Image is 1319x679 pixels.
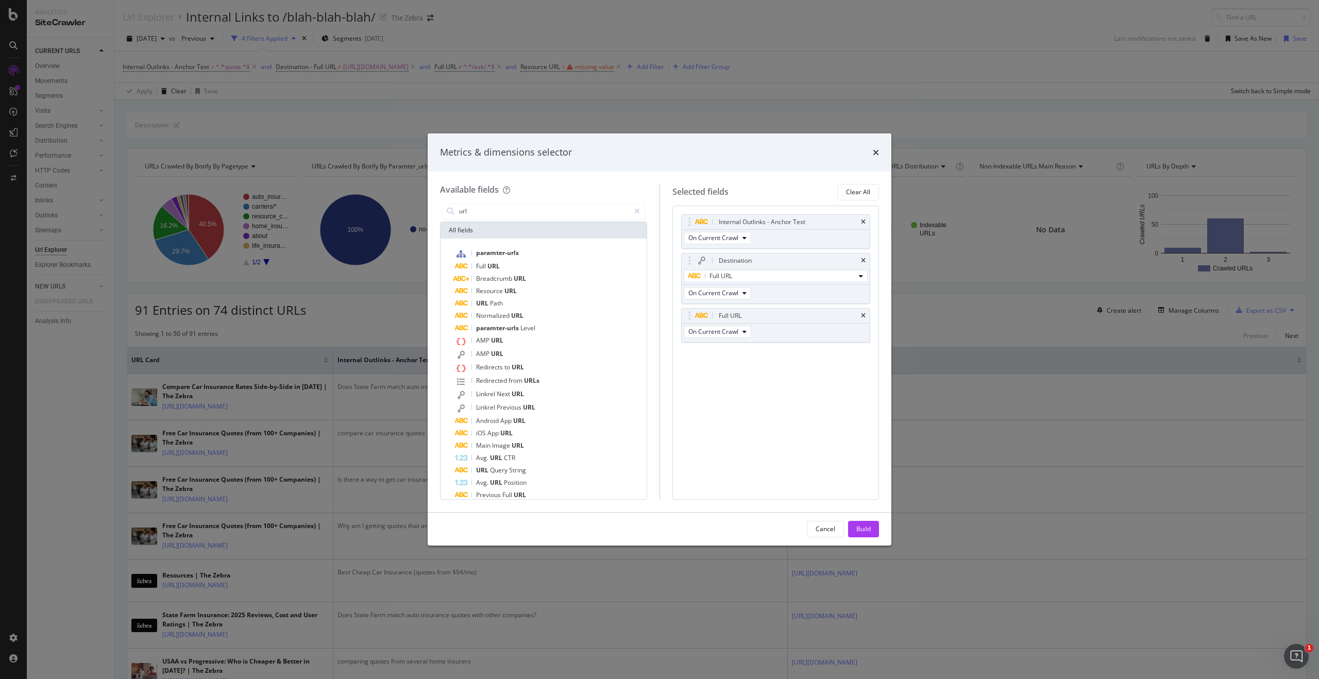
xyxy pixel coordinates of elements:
span: Resource [476,286,504,295]
button: On Current Crawl [684,287,751,299]
button: Clear All [837,184,879,200]
button: On Current Crawl [684,326,751,338]
span: Full [502,490,514,499]
span: Avg. [476,453,490,462]
button: Build [848,521,879,537]
span: Previous [497,403,523,412]
span: Level [520,324,535,332]
span: URL [514,274,526,283]
span: AMP [476,336,491,345]
span: Next [497,389,512,398]
span: URL [476,299,490,308]
div: modal [428,133,891,546]
span: Breadcrumb [476,274,514,283]
span: URL [476,466,490,474]
div: Internal Outlinks - Anchor TexttimesOn Current Crawl [681,214,871,249]
input: Search by field name [458,203,630,219]
span: URL [490,478,504,487]
button: On Current Crawl [684,232,751,244]
div: times [861,219,866,225]
span: URL [487,262,500,270]
div: Full URL [719,311,741,321]
span: URL [504,286,517,295]
span: AMP [476,349,491,358]
div: Selected fields [672,186,729,198]
span: String [509,466,526,474]
span: URL [513,416,526,425]
div: Available fields [440,184,499,195]
span: Previous [476,490,502,499]
div: times [861,313,866,319]
span: URL [512,441,524,450]
span: URLs [524,376,539,385]
span: Main [476,441,492,450]
div: Cancel [816,524,835,533]
iframe: Intercom live chat [1284,644,1309,669]
span: Normalized [476,311,511,320]
span: URL [490,453,504,462]
span: URL [491,349,503,358]
span: URL [500,429,513,437]
span: URL [514,490,526,499]
span: Redirected [476,376,509,385]
div: Build [856,524,871,533]
span: Avg. [476,478,490,487]
span: iOS [476,429,487,437]
span: URL [491,336,503,345]
button: Cancel [807,521,844,537]
span: App [500,416,513,425]
span: Full [476,262,487,270]
span: App [487,429,500,437]
div: All fields [441,222,647,239]
div: times [861,258,866,264]
span: Linkrel [476,389,497,398]
span: 1 [1305,644,1313,652]
div: Full URLtimesOn Current Crawl [681,308,871,343]
span: Full URL [709,271,732,280]
span: Redirects [476,363,504,371]
span: paramter-urls [476,248,519,257]
span: Query [490,466,509,474]
span: from [509,376,524,385]
div: Metrics & dimensions selector [440,146,572,159]
span: URL [511,311,523,320]
span: URL [512,363,524,371]
span: Path [490,299,503,308]
span: to [504,363,512,371]
div: Clear All [846,188,870,196]
span: paramter-urls [476,324,520,332]
span: Position [504,478,527,487]
button: Full URL [684,270,868,282]
span: URL [523,403,535,412]
div: Internal Outlinks - Anchor Text [719,217,805,227]
span: Linkrel [476,403,497,412]
span: On Current Crawl [688,233,738,242]
span: URL [512,389,524,398]
span: Android [476,416,500,425]
div: Destination [719,256,752,266]
div: times [873,146,879,159]
div: DestinationtimesFull URLOn Current Crawl [681,253,871,304]
span: On Current Crawl [688,288,738,297]
span: CTR [504,453,515,462]
span: On Current Crawl [688,327,738,336]
span: Image [492,441,512,450]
